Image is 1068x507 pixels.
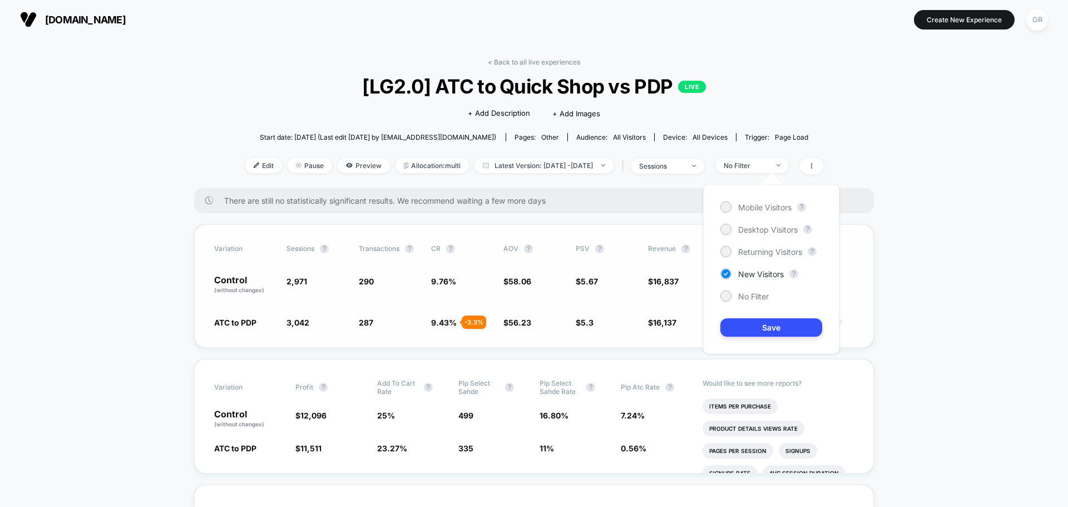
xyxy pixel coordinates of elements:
span: 56.23 [508,318,531,327]
span: $ [648,318,676,327]
span: Transactions [359,244,399,253]
li: Avg Session Duration [763,465,845,481]
div: Trigger: [745,133,808,141]
span: $ [295,411,327,420]
div: - 3.3 % [462,316,486,329]
div: Pages: [515,133,559,141]
img: end [777,164,780,166]
span: 16,837 [653,277,679,286]
span: $ [576,277,598,286]
span: 5.3 [581,318,594,327]
span: 9.43 % [431,318,457,327]
span: Sessions [286,244,314,253]
span: Plp Select Sahde Rate [540,379,581,396]
button: Save [720,318,822,337]
button: ? [319,383,328,392]
button: ? [797,203,806,211]
span: Start date: [DATE] (Last edit [DATE] by [EMAIL_ADDRESS][DOMAIN_NAME]) [260,133,496,141]
span: | [619,158,631,174]
button: ? [586,383,595,392]
span: Mobile Visitors [738,203,792,212]
span: There are still no statistically significant results. We recommend waiting a few more days [224,196,852,205]
span: + Add Description [468,108,530,119]
button: ? [505,383,514,392]
img: end [296,163,301,168]
span: $ [648,277,679,286]
span: 23.27 % [377,444,407,453]
span: Edit [245,158,282,173]
span: PSV [576,244,590,253]
span: AOV [503,244,518,253]
span: + Add Images [552,109,600,118]
span: 25 % [377,411,395,420]
span: $ [295,444,322,453]
button: Create New Experience [914,10,1015,29]
span: 16.80 % [540,411,568,420]
span: [LG2.0] ATC to Quick Shop vs PDP [274,75,794,98]
span: 287 [359,318,373,327]
div: Audience: [576,133,646,141]
span: other [541,133,559,141]
p: LIVE [678,81,706,93]
span: Plp Atc Rate [621,383,660,391]
img: rebalance [404,163,408,169]
span: ATC to PDP [214,318,256,327]
span: 3,042 [286,318,309,327]
span: New Visitors [738,269,784,279]
p: Would like to see more reports? [703,379,854,387]
span: Plp Select Sahde [458,379,500,396]
span: Desktop Visitors [738,225,798,234]
button: ? [789,269,798,278]
li: Signups Rate [703,465,757,481]
span: $ [503,318,531,327]
button: ? [681,244,690,253]
span: Allocation: multi [395,158,469,173]
button: ? [808,247,817,256]
img: calendar [483,163,489,168]
span: 499 [458,411,473,420]
button: ? [446,244,455,253]
span: 58.06 [508,277,531,286]
span: 7.24 % [621,411,645,420]
span: Variation [214,379,275,396]
span: 11,511 [300,444,322,453]
div: No Filter [724,161,768,170]
span: all devices [693,133,728,141]
button: ? [665,383,674,392]
p: Control [214,275,275,294]
span: CR [431,244,441,253]
span: 2,971 [286,277,307,286]
button: ? [803,225,812,234]
a: < Back to all live experiences [488,58,580,66]
p: Control [214,410,284,429]
span: ATC to PDP [214,444,256,453]
span: Add To Cart Rate [377,379,418,396]
button: ? [320,244,329,253]
span: No Filter [738,292,769,301]
img: end [601,164,605,166]
li: Pages Per Session [703,443,773,459]
span: Pause [288,158,332,173]
span: Device: [654,133,736,141]
span: (without changes) [214,421,264,427]
span: 11 % [540,444,554,453]
span: $ [576,318,594,327]
span: Latest Version: [DATE] - [DATE] [474,158,614,173]
div: sessions [639,162,684,170]
button: ? [524,244,533,253]
li: Items Per Purchase [703,398,778,414]
button: GR [1023,8,1051,31]
span: Returning Visitors [738,247,802,257]
img: Visually logo [20,11,37,28]
span: Preview [338,158,390,173]
span: 5.67 [581,277,598,286]
span: Profit [295,383,313,391]
li: Signups [779,443,817,459]
img: edit [254,163,259,168]
span: 0.56 % [621,444,646,453]
div: GR [1026,9,1048,31]
span: $ [503,277,531,286]
span: Page Load [775,133,808,141]
img: end [692,165,696,167]
span: 290 [359,277,374,286]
